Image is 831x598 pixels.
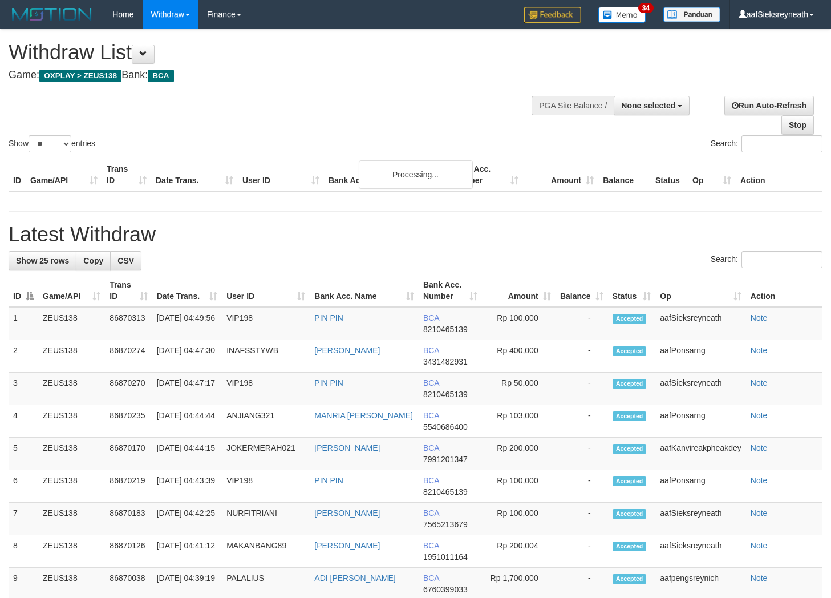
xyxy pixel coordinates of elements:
[711,251,822,268] label: Search:
[746,274,822,307] th: Action
[781,115,814,135] a: Stop
[423,508,439,518] span: BCA
[105,535,152,568] td: 86870126
[423,313,439,322] span: BCA
[621,101,675,110] span: None selected
[613,509,647,519] span: Accepted
[751,573,768,583] a: Note
[556,307,608,340] td: -
[222,340,310,373] td: INAFSSTYWB
[423,520,468,529] span: Copy 7565213679 to clipboard
[482,535,556,568] td: Rp 200,004
[76,251,111,270] a: Copy
[222,405,310,438] td: ANJIANG321
[482,274,556,307] th: Amount: activate to sort column ascending
[556,503,608,535] td: -
[38,307,105,340] td: ZEUS138
[523,159,598,191] th: Amount
[482,373,556,405] td: Rp 50,000
[9,70,542,81] h4: Game: Bank:
[688,159,736,191] th: Op
[105,470,152,503] td: 86870219
[117,256,134,265] span: CSV
[152,470,222,503] td: [DATE] 04:43:39
[152,503,222,535] td: [DATE] 04:42:25
[613,411,647,421] span: Accepted
[556,438,608,470] td: -
[655,373,745,405] td: aafSieksreyneath
[655,307,745,340] td: aafSieksreyneath
[152,307,222,340] td: [DATE] 04:49:56
[556,535,608,568] td: -
[26,159,102,191] th: Game/API
[423,378,439,387] span: BCA
[751,411,768,420] a: Note
[151,159,238,191] th: Date Trans.
[736,159,822,191] th: Action
[655,535,745,568] td: aafSieksreyneath
[751,443,768,452] a: Note
[9,274,38,307] th: ID: activate to sort column descending
[314,313,343,322] a: PIN PIN
[16,256,69,265] span: Show 25 rows
[614,96,690,115] button: None selected
[38,340,105,373] td: ZEUS138
[532,96,614,115] div: PGA Site Balance /
[314,508,380,518] a: [PERSON_NAME]
[324,159,448,191] th: Bank Acc. Name
[9,470,38,503] td: 6
[608,274,656,307] th: Status: activate to sort column ascending
[222,503,310,535] td: NURFITRIANI
[423,443,439,452] span: BCA
[482,470,556,503] td: Rp 100,000
[314,443,380,452] a: [PERSON_NAME]
[556,405,608,438] td: -
[524,7,581,23] img: Feedback.jpg
[38,535,105,568] td: ZEUS138
[556,340,608,373] td: -
[423,325,468,334] span: Copy 8210465139 to clipboard
[751,476,768,485] a: Note
[314,411,413,420] a: MANRIA [PERSON_NAME]
[482,340,556,373] td: Rp 400,000
[663,7,720,22] img: panduan.png
[655,274,745,307] th: Op: activate to sort column ascending
[9,307,38,340] td: 1
[38,503,105,535] td: ZEUS138
[9,373,38,405] td: 3
[222,373,310,405] td: VIP198
[9,135,95,152] label: Show entries
[613,574,647,584] span: Accepted
[613,444,647,454] span: Accepted
[598,7,646,23] img: Button%20Memo.svg
[39,70,121,82] span: OXPLAY > ZEUS138
[83,256,103,265] span: Copy
[152,274,222,307] th: Date Trans.: activate to sort column ascending
[711,135,822,152] label: Search:
[9,223,822,246] h1: Latest Withdraw
[222,535,310,568] td: MAKANBANG89
[613,476,647,486] span: Accepted
[314,378,343,387] a: PIN PIN
[751,346,768,355] a: Note
[222,307,310,340] td: VIP198
[9,159,26,191] th: ID
[556,373,608,405] td: -
[314,573,395,583] a: ADI [PERSON_NAME]
[655,340,745,373] td: aafPonsarng
[310,274,419,307] th: Bank Acc. Name: activate to sort column ascending
[105,503,152,535] td: 86870183
[423,422,468,431] span: Copy 5540686400 to clipboard
[741,251,822,268] input: Search:
[152,340,222,373] td: [DATE] 04:47:30
[9,251,76,270] a: Show 25 rows
[598,159,651,191] th: Balance
[38,438,105,470] td: ZEUS138
[556,470,608,503] td: -
[105,405,152,438] td: 86870235
[314,476,343,485] a: PIN PIN
[724,96,814,115] a: Run Auto-Refresh
[359,160,473,189] div: Processing...
[482,405,556,438] td: Rp 103,000
[9,438,38,470] td: 5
